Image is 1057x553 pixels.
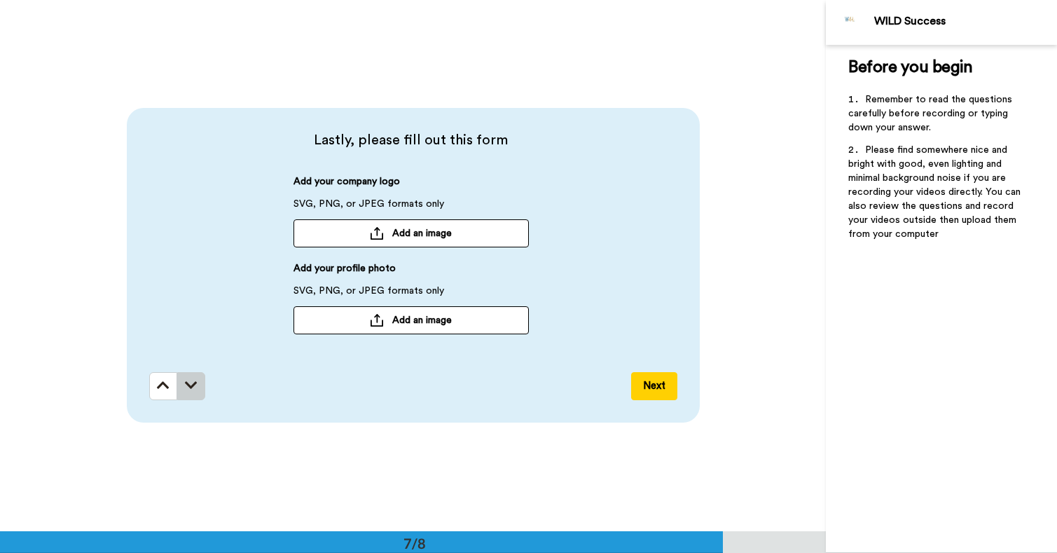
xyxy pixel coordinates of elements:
span: Remember to read the questions carefully before recording or typing down your answer. [848,95,1015,132]
span: SVG, PNG, or JPEG formats only [293,284,444,306]
span: Add your company logo [293,175,400,197]
div: 7/8 [381,533,448,553]
span: Please find somewhere nice and bright with good, even lighting and minimal background noise if yo... [848,145,1023,239]
div: WILD Success [874,15,1056,28]
span: Add an image [392,313,452,327]
img: Profile Image [834,6,867,39]
button: Add an image [293,306,529,334]
button: Next [631,372,677,400]
span: Before you begin [848,59,972,76]
span: Add an image [392,226,452,240]
span: SVG, PNG, or JPEG formats only [293,197,444,219]
button: Add an image [293,219,529,247]
span: Lastly, please fill out this form [149,130,673,150]
span: Add your profile photo [293,261,396,284]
